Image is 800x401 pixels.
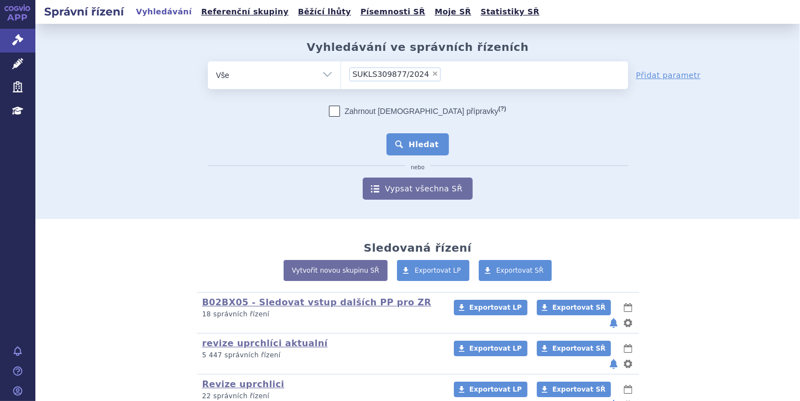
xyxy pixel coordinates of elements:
a: Exportovat SŘ [537,382,611,397]
a: Revize uprchlici [202,379,285,389]
a: Referenční skupiny [198,4,292,19]
a: B02BX05 - Sledovat vstup dalších PP pro ZR [202,297,432,308]
p: 22 správních řízení [202,392,440,401]
button: lhůty [623,383,634,396]
a: Exportovat SŘ [537,341,611,356]
span: Exportovat SŘ [552,304,605,311]
button: notifikace [608,357,619,371]
button: lhůty [623,342,634,355]
a: Vypsat všechna SŘ [363,178,472,200]
a: Exportovat SŘ [479,260,552,281]
button: lhůty [623,301,634,314]
a: Exportovat LP [454,341,527,356]
h2: Vyhledávání ve správních řízeních [307,40,529,54]
a: revize uprchlíci aktualní [202,338,328,348]
a: Vytvořit novou skupinu SŘ [284,260,388,281]
abbr: (?) [498,105,506,112]
i: nebo [405,164,430,171]
a: Exportovat LP [397,260,469,281]
span: Exportovat LP [469,345,522,352]
p: 18 správních řízení [202,310,440,319]
span: Exportovat SŘ [552,386,605,393]
a: Exportovat LP [454,382,527,397]
span: Exportovat LP [469,304,522,311]
span: × [432,70,438,77]
a: Moje SŘ [431,4,474,19]
span: Exportovat LP [415,267,461,274]
span: SUKLS309877/2024 [353,70,430,78]
a: Běžící lhůty [295,4,354,19]
h2: Správní řízení [35,4,133,19]
span: Exportovat LP [469,386,522,393]
span: Exportovat SŘ [552,345,605,352]
span: Exportovat SŘ [496,267,544,274]
a: Vyhledávání [133,4,195,19]
a: Exportovat SŘ [537,300,611,315]
label: Zahrnout [DEMOGRAPHIC_DATA] přípravky [329,106,506,117]
button: nastavení [623,316,634,330]
button: Hledat [386,133,449,155]
input: SUKLS309877/2024 [444,67,450,81]
a: Statistiky SŘ [477,4,542,19]
a: Písemnosti SŘ [357,4,428,19]
button: notifikace [608,316,619,330]
p: 5 447 správních řízení [202,351,440,360]
a: Exportovat LP [454,300,527,315]
h2: Sledovaná řízení [364,241,472,254]
button: nastavení [623,357,634,371]
a: Přidat parametr [636,70,701,81]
